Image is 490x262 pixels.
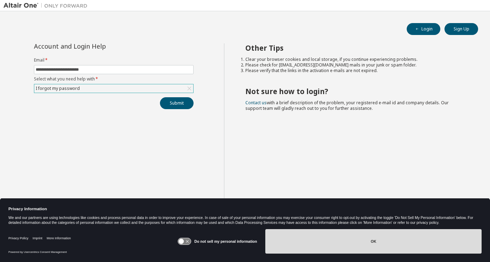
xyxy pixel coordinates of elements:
button: Sign Up [444,23,478,35]
div: Account and Login Help [34,43,162,49]
label: Select what you need help with [34,76,194,82]
li: Please verify that the links in the activation e-mails are not expired. [245,68,466,73]
label: Email [34,57,194,63]
li: Clear your browser cookies and local storage, if you continue experiencing problems. [245,57,466,62]
h2: Not sure how to login? [245,87,466,96]
span: with a brief description of the problem, your registered e-mail id and company details. Our suppo... [245,100,449,111]
div: I forgot my password [34,84,193,93]
a: Contact us [245,100,267,106]
button: Submit [160,97,194,109]
h2: Other Tips [245,43,466,52]
button: Login [407,23,440,35]
img: Altair One [3,2,91,9]
li: Please check for [EMAIL_ADDRESS][DOMAIN_NAME] mails in your junk or spam folder. [245,62,466,68]
div: I forgot my password [35,85,81,92]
